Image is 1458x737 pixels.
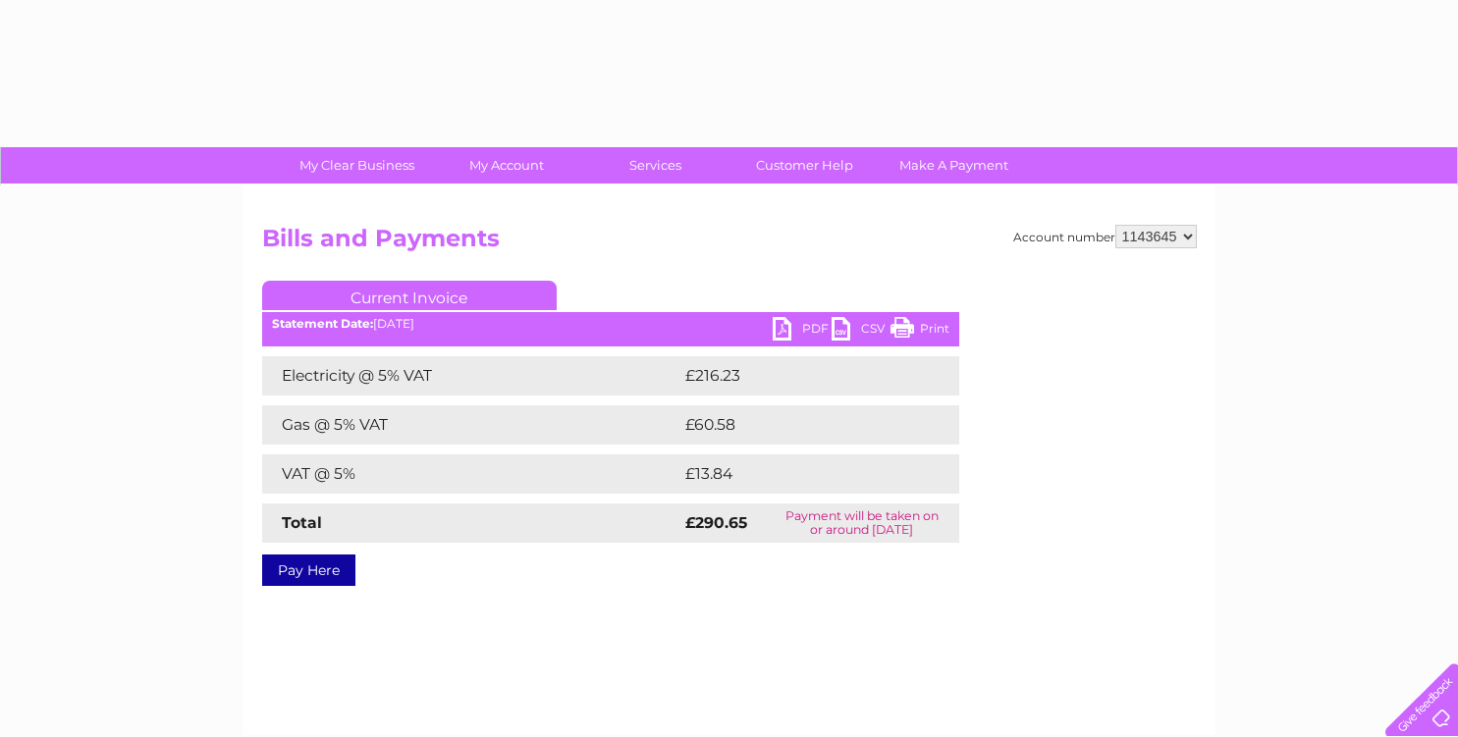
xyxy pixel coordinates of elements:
div: [DATE] [262,317,959,331]
td: Gas @ 5% VAT [262,405,680,445]
td: £13.84 [680,454,918,494]
td: £216.23 [680,356,923,395]
a: PDF [773,317,832,345]
a: CSV [832,317,891,345]
a: Make A Payment [873,147,1035,184]
strong: £290.65 [685,513,747,532]
td: £60.58 [680,405,920,445]
a: Services [574,147,736,184]
a: Customer Help [724,147,886,184]
td: VAT @ 5% [262,454,680,494]
a: My Account [425,147,587,184]
a: Pay Here [262,554,355,586]
strong: Total [282,513,322,532]
a: My Clear Business [276,147,438,184]
a: Print [891,317,949,345]
div: Account number [1013,225,1197,248]
a: Current Invoice [262,281,557,310]
h2: Bills and Payments [262,225,1197,262]
td: Payment will be taken on or around [DATE] [765,503,958,543]
b: Statement Date: [272,316,373,331]
td: Electricity @ 5% VAT [262,356,680,395]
